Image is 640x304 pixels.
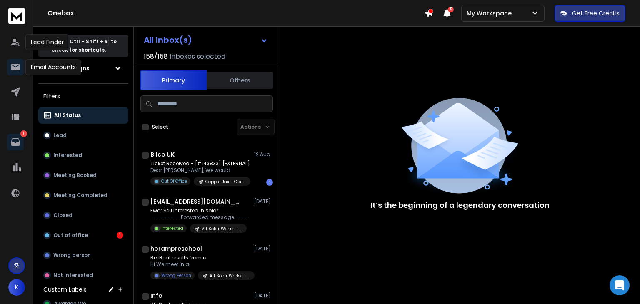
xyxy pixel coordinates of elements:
[53,192,107,199] p: Meeting Completed
[38,207,128,224] button: Closed
[150,244,202,253] h1: horampreschool
[20,130,27,137] p: 1
[555,5,625,22] button: Get Free Credits
[53,212,72,219] p: Closed
[150,214,250,221] p: ---------- Forwarded message --------- From: [PERSON_NAME]
[140,70,207,90] button: Primary
[25,34,69,50] div: Lead Finder
[254,198,273,205] p: [DATE]
[161,225,183,232] p: Interested
[38,187,128,204] button: Meeting Completed
[38,127,128,144] button: Lead
[54,112,81,119] p: All Status
[150,160,250,167] p: Ticket Received - [#143833] [EXTERNAL]
[207,71,273,90] button: Others
[254,151,273,158] p: 12 Aug
[150,207,250,214] p: Fwd: Still interested in solar
[205,179,245,185] p: Copper Jax - Glenigans - SN/GE
[150,261,250,268] p: Hi We meet in a
[53,132,67,139] p: Lead
[152,124,168,130] label: Select
[68,37,109,46] span: Ctrl + Shift + k
[370,199,550,211] p: It’s the beginning of a legendary conversation
[137,32,275,48] button: All Inbox(s)
[53,272,93,279] p: Not Interested
[202,226,242,232] p: All Solar Works - [GEOGRAPHIC_DATA] Businesses
[53,152,82,159] p: Interested
[7,134,24,150] a: 1
[38,167,128,184] button: Meeting Booked
[610,275,630,295] div: Open Intercom Messenger
[266,179,273,186] div: 1
[38,107,128,124] button: All Status
[150,292,162,300] h1: Info
[210,273,250,279] p: All Solar Works - [GEOGRAPHIC_DATA] Businesses
[25,59,81,75] div: Email Accounts
[38,227,128,244] button: Out of office1
[150,197,242,206] h1: [EMAIL_ADDRESS][DOMAIN_NAME]
[144,52,168,62] span: 158 / 158
[38,60,128,77] button: All Campaigns
[43,285,87,294] h3: Custom Labels
[170,52,225,62] h3: Inboxes selected
[8,279,25,296] button: K
[8,8,25,24] img: logo
[254,292,273,299] p: [DATE]
[448,7,454,12] span: 5
[150,150,175,159] h1: Bilco UK
[53,172,97,179] p: Meeting Booked
[53,232,88,239] p: Out of office
[47,8,425,18] h1: Onebox
[38,90,128,102] h3: Filters
[254,245,273,252] p: [DATE]
[467,9,515,17] p: My Workspace
[38,267,128,284] button: Not Interested
[144,36,192,44] h1: All Inbox(s)
[161,178,187,184] p: Out Of Office
[38,247,128,264] button: Wrong person
[117,232,123,239] div: 1
[53,252,91,259] p: Wrong person
[52,37,117,54] p: Press to check for shortcuts.
[161,272,191,279] p: Wrong Person
[150,167,250,174] p: Dear [PERSON_NAME], We would
[38,147,128,164] button: Interested
[150,254,250,261] p: Re: Real results from a
[572,9,620,17] p: Get Free Credits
